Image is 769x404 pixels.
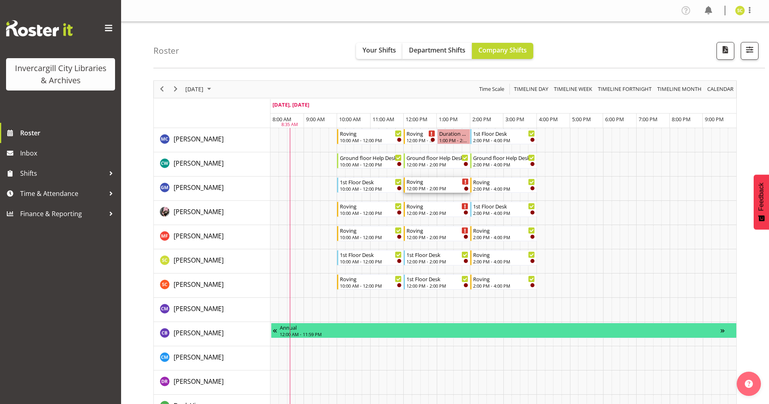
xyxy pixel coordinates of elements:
span: calendar [706,84,734,94]
div: Roving [407,129,435,137]
div: 10:00 AM - 12:00 PM [340,185,402,192]
div: 10:00 AM - 12:00 PM [340,137,402,143]
a: [PERSON_NAME] [174,280,224,289]
div: Marianne Foster"s event - Roving Begin From Saturday, September 20, 2025 at 10:00:00 AM GMT+12:00... [337,226,404,241]
div: Duration 1 hours - [PERSON_NAME] [439,129,468,137]
div: Gabriel McKay Smith"s event - 1st Floor Desk Begin From Saturday, September 20, 2025 at 10:00:00 ... [337,177,404,193]
a: [PERSON_NAME] [174,304,224,314]
div: 2:00 PM - 4:00 PM [473,161,535,168]
div: 12:00 PM - 1:00 PM [407,137,435,143]
a: [PERSON_NAME] [174,352,224,362]
div: 2:00 PM - 4:00 PM [473,210,535,216]
span: Department Shifts [409,46,465,55]
span: Time & Attendance [20,187,105,200]
div: Catherine Wilson"s event - Ground floor Help Desk Begin From Saturday, September 20, 2025 at 12:0... [404,153,470,168]
span: Timeline Fortnight [597,84,652,94]
span: Inbox [20,147,117,159]
a: [PERSON_NAME] [174,158,224,168]
span: [PERSON_NAME] [174,353,224,362]
span: 4:00 PM [539,116,558,123]
div: 12:00 PM - 2:00 PM [407,210,468,216]
div: 10:00 AM - 12:00 PM [340,161,402,168]
span: Shifts [20,167,105,179]
div: Aurora Catu"s event - Roving Begin From Saturday, September 20, 2025 at 12:00:00 PM GMT+12:00 End... [404,129,437,144]
span: 12:00 PM [406,116,427,123]
div: Serena Casey"s event - 1st Floor Desk Begin From Saturday, September 20, 2025 at 12:00:00 PM GMT+... [404,274,470,290]
div: previous period [155,81,169,98]
div: 10:00 AM - 12:00 PM [340,210,402,216]
div: Roving [340,202,402,210]
div: 12:00 PM - 2:00 PM [407,258,468,265]
div: Invercargill City Libraries & Archives [14,62,107,86]
div: 10:00 AM - 12:00 PM [340,234,402,240]
a: [PERSON_NAME] [174,207,224,217]
span: 8:00 AM [272,116,291,123]
div: Catherine Wilson"s event - Ground floor Help Desk Begin From Saturday, September 20, 2025 at 10:0... [337,153,404,168]
div: Serena Casey"s event - Roving Begin From Saturday, September 20, 2025 at 10:00:00 AM GMT+12:00 En... [337,274,404,290]
td: Chris Broad resource [154,322,270,346]
span: Timeline Month [656,84,702,94]
button: Previous [157,84,168,94]
h4: Roster [153,46,179,55]
button: Feedback - Show survey [754,175,769,229]
div: Annual [280,323,721,331]
span: 7:00 PM [639,116,658,123]
span: 9:00 AM [306,116,325,123]
td: Chamique Mamolo resource [154,298,270,322]
div: Roving [340,275,402,283]
td: Keyu Chen resource [154,201,270,225]
span: 2:00 PM [472,116,491,123]
a: [PERSON_NAME] [174,255,224,265]
div: Aurora Catu"s event - 1st Floor Desk Begin From Saturday, September 20, 2025 at 2:00:00 PM GMT+12... [470,129,537,144]
div: Roving [473,275,535,283]
div: Marianne Foster"s event - Roving Begin From Saturday, September 20, 2025 at 12:00:00 PM GMT+12:00... [404,226,470,241]
td: Debra Robinson resource [154,370,270,395]
div: Roving [473,250,535,259]
div: 12:00 PM - 2:00 PM [407,282,468,289]
td: Gabriel McKay Smith resource [154,177,270,201]
span: Company Shifts [478,46,527,55]
span: Timeline Day [513,84,549,94]
button: Timeline Day [513,84,550,94]
img: help-xxl-2.png [745,380,753,388]
span: [PERSON_NAME] [174,183,224,192]
div: Aurora Catu"s event - Roving Begin From Saturday, September 20, 2025 at 10:00:00 AM GMT+12:00 End... [337,129,404,144]
span: [DATE], [DATE] [272,101,309,108]
button: Fortnight [597,84,653,94]
span: [PERSON_NAME] [174,377,224,386]
button: Time Scale [478,84,506,94]
div: Ground floor Help Desk [407,154,468,162]
a: [PERSON_NAME] [174,134,224,144]
td: Aurora Catu resource [154,128,270,152]
span: Timeline Week [553,84,593,94]
div: 1st Floor Desk [407,250,468,259]
div: Gabriel McKay Smith"s event - Roving Begin From Saturday, September 20, 2025 at 2:00:00 PM GMT+12... [470,177,537,193]
div: 10:00 AM - 12:00 PM [340,258,402,265]
div: 1st Floor Desk [473,129,535,137]
div: Marianne Foster"s event - Roving Begin From Saturday, September 20, 2025 at 2:00:00 PM GMT+12:00 ... [470,226,537,241]
span: 8:00 PM [672,116,691,123]
div: 2:00 PM - 4:00 PM [473,258,535,265]
div: 12:00 AM - 11:59 PM [280,331,721,337]
button: Timeline Month [656,84,703,94]
span: 10:00 AM [339,116,361,123]
button: Department Shifts [402,43,472,59]
button: Company Shifts [472,43,533,59]
div: 1st Floor Desk [340,178,402,186]
div: September 20, 2025 [182,81,216,98]
span: [PERSON_NAME] [174,280,224,289]
div: next period [169,81,182,98]
span: 5:00 PM [572,116,591,123]
a: [PERSON_NAME] [174,377,224,386]
div: 12:00 PM - 2:00 PM [407,234,468,240]
button: September 2025 [184,84,215,94]
td: Samuel Carter resource [154,249,270,274]
span: Roster [20,127,117,139]
button: Month [706,84,735,94]
div: 8:35 AM [281,121,298,128]
span: [DATE] [184,84,204,94]
div: Gabriel McKay Smith"s event - Roving Begin From Saturday, September 20, 2025 at 12:00:00 PM GMT+1... [404,177,470,193]
div: 1st Floor Desk [407,275,468,283]
div: Roving [407,226,468,234]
